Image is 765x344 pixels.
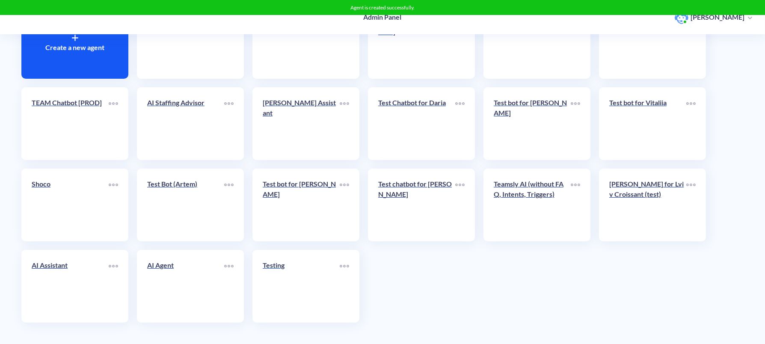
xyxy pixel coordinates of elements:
p: [PERSON_NAME] [691,12,744,22]
a: AI Staffing Advisor [147,98,224,150]
p: Testing [263,260,340,270]
p: [PERSON_NAME] for Lviv Croissant (test) [609,179,686,199]
a: AI Agent [147,260,224,312]
p: Create a new agent [45,42,104,53]
p: Test bot for [PERSON_NAME] [494,98,571,118]
img: user photo [675,10,688,24]
p: [PERSON_NAME] Assistant [263,98,340,118]
a: AI Assistant [32,260,109,312]
p: Test chatbot for [PERSON_NAME] [378,179,455,199]
a: Test Chatbot for Daria [378,98,455,150]
p: Test bot for [PERSON_NAME] [263,179,340,199]
p: TEAM Chatbot [PROD] [32,98,109,108]
a: Test Bot (Nataly) [147,16,224,68]
a: Test bot for [PERSON_NAME] [494,98,571,150]
p: Shoco [32,179,109,189]
h4: Admin Panel [364,13,402,21]
a: Test chatbot for [PERSON_NAME] [378,179,455,231]
a: Testing [263,260,340,312]
span: Agent is created successfully. [350,4,415,11]
a: Test Bot (Artem) [147,179,224,231]
p: AI Assistant [32,260,109,270]
a: Kravet DEMO [263,16,340,68]
a: Shoco [32,179,109,231]
a: [PERSON_NAME] Assistant [263,98,340,150]
p: AI Agent [147,260,224,270]
a: Test bot for Maks [494,16,571,68]
p: Test Chatbot for Daria [378,98,455,108]
a: TEAM Chatbot [PROD] [32,98,109,150]
a: [PERSON_NAME] for Lviv Croissant (test) [609,179,686,231]
p: Test bot for Vitaliia [609,98,686,108]
a: Restaurant bot [609,16,686,68]
p: Test Bot (Artem) [147,179,224,189]
p: AI Staffing Advisor [147,98,224,108]
a: Test bot for Vitaliia [609,98,686,150]
a: Teamsly AI (without FAQ, Intents, Triggers) [494,179,571,231]
p: Teamsly AI (without FAQ, Intents, Triggers) [494,179,571,199]
a: Test bot for [PERSON_NAME] [263,179,340,231]
button: user photo[PERSON_NAME] [670,9,756,25]
a: Test bot for [PERSON_NAME] [378,16,455,68]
